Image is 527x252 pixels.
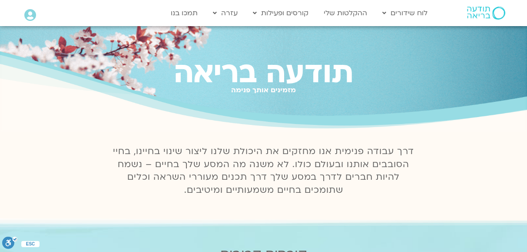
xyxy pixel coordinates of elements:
a: עזרה [209,5,242,21]
img: תודעה בריאה [467,7,505,20]
a: קורסים ופעילות [249,5,313,21]
a: לוח שידורים [378,5,432,21]
a: תמכו בנו [166,5,202,21]
a: ההקלטות שלי [319,5,371,21]
p: דרך עבודה פנימית אנו מחזקים את היכולת שלנו ליצור שינוי בחיינו, בחיי הסובבים אותנו ובעולם כולו. לא... [108,145,419,197]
